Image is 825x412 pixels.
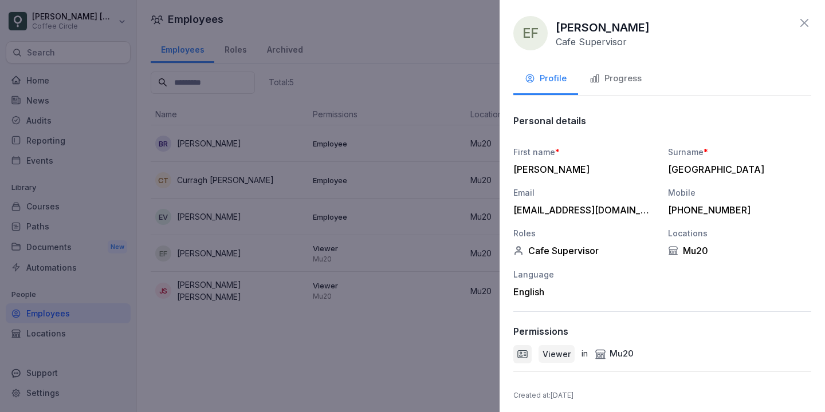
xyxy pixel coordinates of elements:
div: Profile [525,72,567,85]
div: Mu20 [668,245,811,256]
div: Progress [590,72,642,85]
div: Roles [513,227,657,239]
p: in [582,347,588,360]
p: [PERSON_NAME] [556,19,650,36]
p: Created at : [DATE] [513,390,811,401]
div: Locations [668,227,811,239]
div: Mobile [668,187,811,199]
button: Profile [513,64,578,95]
div: English [513,286,657,298]
p: Cafe Supervisor [556,36,627,47]
div: [GEOGRAPHIC_DATA] [668,164,806,175]
div: Language [513,268,657,280]
div: [PHONE_NUMBER] [668,204,806,216]
div: [EMAIL_ADDRESS][DOMAIN_NAME] [513,204,651,216]
p: Viewer [543,348,571,360]
div: Cafe Supervisor [513,245,657,256]
p: Permissions [513,326,568,337]
div: Mu20 [595,347,634,360]
div: Email [513,187,657,199]
div: Surname [668,146,811,158]
p: Personal details [513,115,586,126]
button: Progress [578,64,653,95]
div: First name [513,146,657,158]
div: [PERSON_NAME] [513,164,651,175]
div: EF [513,16,548,50]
